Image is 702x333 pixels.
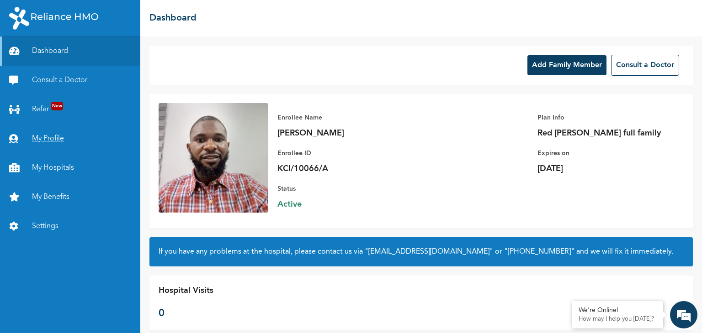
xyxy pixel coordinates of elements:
[159,103,268,213] img: Enrollee
[277,199,405,210] span: Active
[537,163,665,174] p: [DATE]
[504,248,574,255] a: "[PHONE_NUMBER]"
[277,112,405,123] p: Enrollee Name
[277,128,405,139] p: [PERSON_NAME]
[537,148,665,159] p: Expires on
[159,246,684,257] h2: If you have any problems at the hospital, please contact us via or and we will fix it immediately.
[277,183,405,194] p: Status
[579,307,656,314] div: We're Online!
[527,55,606,75] button: Add Family Member
[9,7,98,30] img: RelianceHMO's Logo
[537,128,665,139] p: Red [PERSON_NAME] full family
[611,55,679,76] button: Consult a Doctor
[537,112,665,123] p: Plan Info
[579,316,656,323] p: How may I help you today?
[5,252,174,284] textarea: Type your message and hit 'Enter'
[159,285,213,297] p: Hospital Visits
[51,102,63,110] span: New
[277,163,405,174] p: KCI/10066/A
[149,11,197,25] h2: Dashboard
[90,284,175,312] div: FAQs
[5,300,90,306] span: Conversation
[277,148,405,159] p: Enrollee ID
[159,306,213,321] p: 0
[365,248,493,255] a: "[EMAIL_ADDRESS][DOMAIN_NAME]"
[48,51,154,63] div: Chat with us now
[17,46,37,68] img: d_794563401_company_1708531726252_794563401
[150,5,172,26] div: Minimize live chat window
[53,116,126,208] span: We're online!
